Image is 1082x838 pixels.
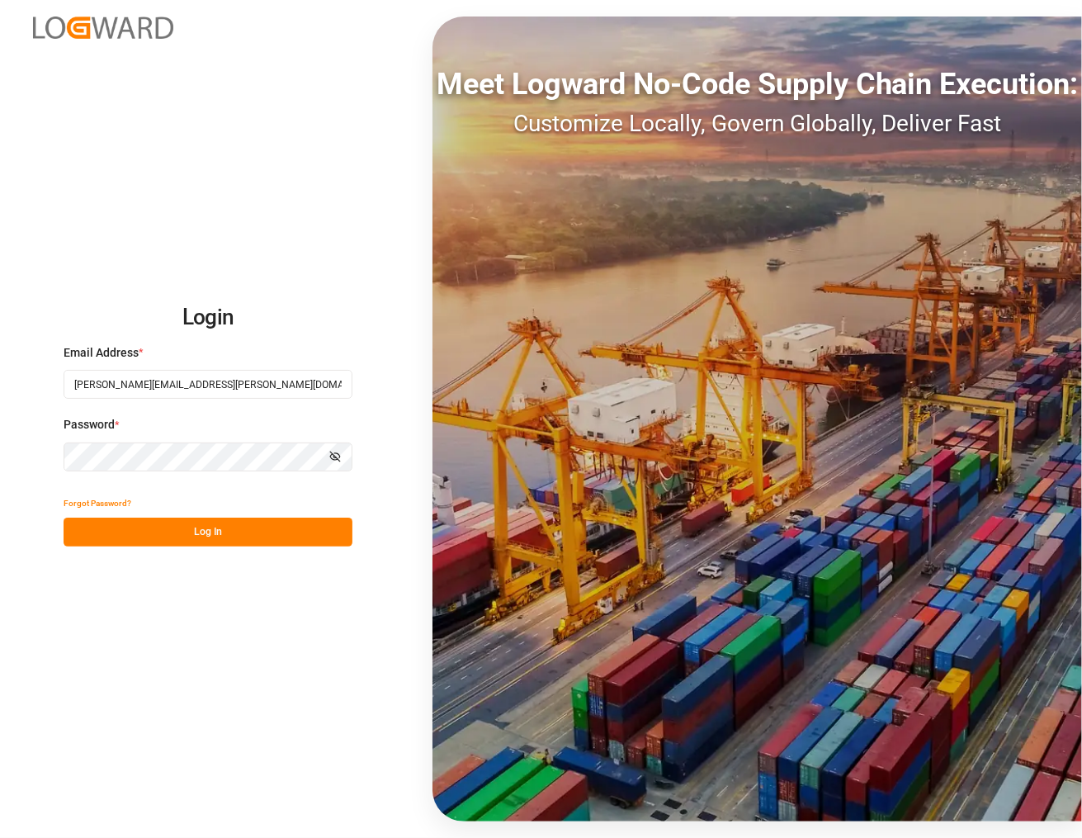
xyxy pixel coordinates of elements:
button: Forgot Password? [64,489,131,518]
div: Customize Locally, Govern Globally, Deliver Fast [432,107,1082,141]
img: Logward_new_orange.png [33,17,173,39]
button: Log In [64,518,352,547]
h2: Login [64,291,352,344]
span: Password [64,416,115,433]
span: Email Address [64,344,139,362]
input: Enter your email [64,370,352,399]
div: Meet Logward No-Code Supply Chain Execution: [432,62,1082,107]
